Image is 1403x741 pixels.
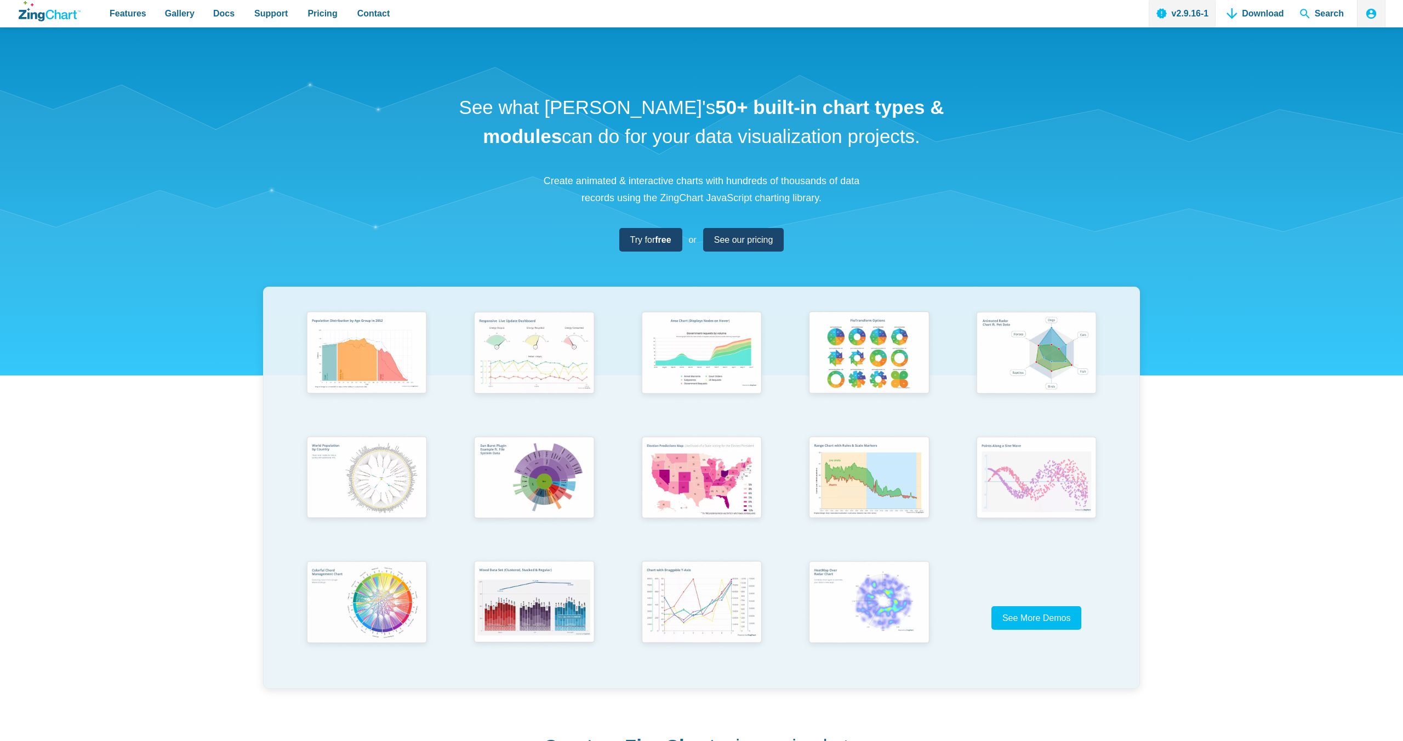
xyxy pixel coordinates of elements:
[254,6,288,21] span: Support
[483,96,944,147] strong: 50+ built-in chart types & modules
[714,232,773,247] span: See our pricing
[969,431,1103,527] img: Points Along a Sine Wave
[619,228,682,252] a: Try forfree
[450,306,618,431] a: Responsive Live Update Dashboard
[953,306,1120,431] a: Animated Radar Chart ft. Pet Data
[630,232,671,247] span: Try for
[785,556,953,680] a: Heatmap Over Radar Chart
[635,306,768,402] img: Area Chart (Displays Nodes on Hover)
[618,556,785,680] a: Chart with Draggable Y-Axis
[300,306,434,402] img: Population Distribution by Age Group in 2052
[450,556,618,680] a: Mixed Data Set (Clustered, Stacked, and Regular)
[450,431,618,556] a: Sun Burst Plugin Example ft. File System Data
[802,306,936,402] img: Pie Transform Options
[467,556,601,651] img: Mixed Data Set (Clustered, Stacked, and Regular)
[283,306,450,431] a: Population Distribution by Age Group in 2052
[689,232,697,247] span: or
[283,431,450,556] a: World Population by Country
[110,6,146,21] span: Features
[785,431,953,556] a: Range Chart with Rultes & Scale Markers
[618,431,785,556] a: Election Predictions Map
[165,6,195,21] span: Gallery
[991,606,1082,630] a: See More Demos
[307,6,337,21] span: Pricing
[802,556,936,652] img: Heatmap Over Radar Chart
[283,556,450,680] a: Colorful Chord Management Chart
[655,235,671,244] strong: free
[802,431,936,527] img: Range Chart with Rultes & Scale Markers
[537,173,866,206] p: Create animated & interactive charts with hundreds of thousands of data records using the ZingCha...
[467,306,601,402] img: Responsive Live Update Dashboard
[300,431,434,527] img: World Population by Country
[618,306,785,431] a: Area Chart (Displays Nodes on Hover)
[635,556,768,652] img: Chart with Draggable Y-Axis
[467,431,601,527] img: Sun Burst Plugin Example ft. File System Data
[785,306,953,431] a: Pie Transform Options
[953,431,1120,556] a: Points Along a Sine Wave
[213,6,235,21] span: Docs
[300,556,434,652] img: Colorful Chord Management Chart
[455,93,948,151] h1: See what [PERSON_NAME]'s can do for your data visualization projects.
[703,228,784,252] a: See our pricing
[1002,613,1071,623] span: See More Demos
[635,431,768,527] img: Election Predictions Map
[19,1,81,21] a: ZingChart Logo. Click to return to the homepage
[357,6,390,21] span: Contact
[969,306,1103,402] img: Animated Radar Chart ft. Pet Data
